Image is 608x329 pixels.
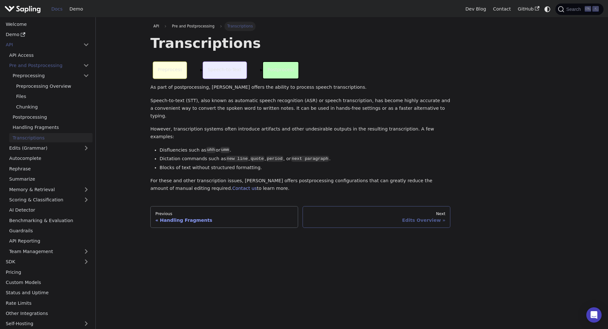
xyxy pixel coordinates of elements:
[154,24,159,28] span: API
[13,102,93,111] a: Chunking
[2,298,93,308] a: Rate Limits
[308,211,446,216] div: Next
[2,257,80,266] a: SDK
[592,6,599,12] kbd: K
[160,146,450,154] li: Disfluencies such as or .
[2,267,93,277] a: Pricing
[2,288,93,297] a: Status and Uptime
[564,7,585,12] span: Search
[150,34,450,52] h1: Transcriptions
[150,22,162,31] a: API
[150,22,450,31] nav: Breadcrumbs
[4,4,43,14] a: Sapling.ai
[224,22,256,31] span: Transcriptions
[80,257,93,266] button: Expand sidebar category 'SDK'
[155,217,293,223] div: Handling Fragments
[2,309,93,318] a: Other Integrations
[490,4,514,14] a: Contact
[586,307,602,323] div: Open Intercom Messenger
[6,195,93,205] a: Scoring & Classification
[6,247,93,256] a: Team Management
[80,40,93,49] button: Collapse sidebar category 'API'
[308,217,446,223] div: Edits Overview
[9,113,93,122] a: Postprocessing
[9,123,93,132] a: Handling Fragments
[6,216,93,225] a: Benchmarking & Evaluation
[232,186,257,191] a: Contact us
[303,206,450,228] a: NextEdits Overview
[208,66,242,73] p: Speech-to-Text
[9,71,93,80] a: Preprocessing
[220,147,229,153] code: umm
[514,4,543,14] a: GitHub
[160,155,450,163] li: Dictation commands such as , , , or .
[2,319,93,328] a: Self-Hosting
[155,211,293,216] div: Previous
[150,125,450,141] p: However, transcription systems often introduce artifacts and other undesirable outputs in the res...
[6,154,93,163] a: Autocomplete
[6,185,93,194] a: Memory & Retrieval
[160,164,450,172] li: Blocks of text without structured formatting.
[291,156,329,162] code: next paragraph
[48,4,66,14] a: Docs
[6,61,93,70] a: Pre and Postprocessing
[268,66,295,73] p: Postprocess
[150,84,450,91] p: As part of postprocessing, [PERSON_NAME] offers the ability to process speech transcriptions.
[250,156,265,162] code: quote
[158,66,183,73] p: Preprocess
[6,236,93,246] a: API Reporting
[9,133,93,142] a: Transcriptions
[555,4,603,15] button: Search (Ctrl+K)
[13,81,93,91] a: Preprocessing Overview
[13,92,93,101] a: Files
[150,177,450,192] p: For these and other transcription issues, [PERSON_NAME] offers postprocessing configurations that...
[226,156,248,162] code: new line
[150,206,298,228] a: PreviousHandling Fragments
[6,206,93,215] a: AI Detector
[543,4,552,14] button: Switch between dark and light mode (currently system mode)
[150,206,450,228] nav: Docs pages
[2,40,80,49] a: API
[6,164,93,173] a: Rephrase
[266,156,283,162] code: period
[169,22,217,31] span: Pre and Postprocessing
[2,19,93,29] a: Welcome
[6,144,93,153] a: Edits (Grammar)
[6,175,93,184] a: Summarize
[2,278,93,287] a: Custom Models
[6,226,93,236] a: Guardrails
[462,4,489,14] a: Dev Blog
[4,4,41,14] img: Sapling.ai
[6,50,93,60] a: API Access
[2,30,93,39] a: Demo
[150,97,450,120] p: Speech-to-text (STT), also known as automatic speech recognition (ASR) or speech transcription, h...
[66,4,86,14] a: Demo
[206,147,215,153] code: uhh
